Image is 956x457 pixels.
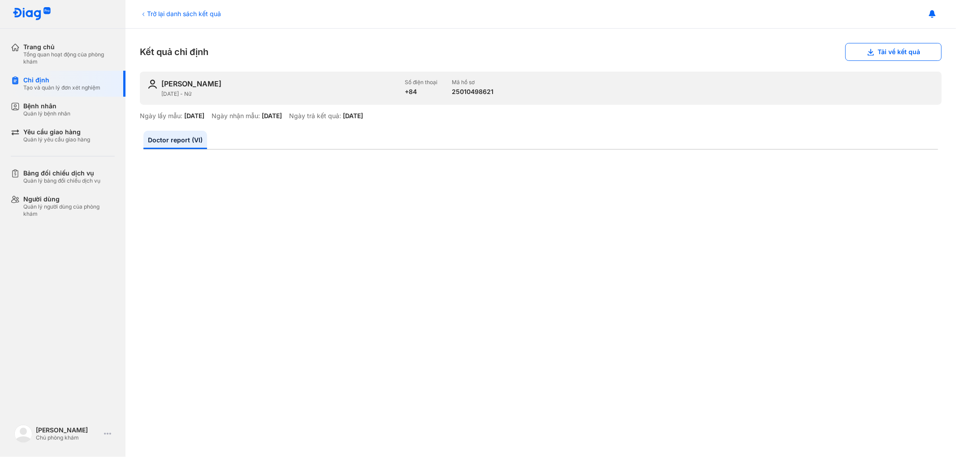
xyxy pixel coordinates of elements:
div: [DATE] [262,112,282,120]
div: Tạo và quản lý đơn xét nghiệm [23,84,100,91]
div: Chủ phòng khám [36,434,100,441]
div: Quản lý người dùng của phòng khám [23,203,115,218]
div: Trở lại danh sách kết quả [140,9,221,18]
div: Chỉ định [23,76,100,84]
div: [PERSON_NAME] [36,426,100,434]
div: [PERSON_NAME] [161,79,221,89]
div: [DATE] [184,112,204,120]
div: Số điện thoại [405,79,437,86]
div: Trang chủ [23,43,115,51]
div: Người dùng [23,195,115,203]
div: Tổng quan hoạt động của phòng khám [23,51,115,65]
div: Bệnh nhân [23,102,70,110]
div: Quản lý bệnh nhân [23,110,70,117]
img: user-icon [147,79,158,90]
img: logo [14,425,32,443]
div: Ngày trả kết quả: [289,112,341,120]
div: Quản lý yêu cầu giao hàng [23,136,90,143]
div: Quản lý bảng đối chiếu dịch vụ [23,177,100,184]
div: [DATE] - Nữ [161,90,398,98]
a: Doctor report (VI) [143,131,207,149]
div: 25010498621 [452,88,493,96]
div: +84 [405,88,437,96]
button: Tải về kết quả [845,43,942,61]
div: Bảng đối chiếu dịch vụ [23,169,100,177]
div: Yêu cầu giao hàng [23,128,90,136]
div: [DATE] [343,112,363,120]
div: Ngày lấy mẫu: [140,112,182,120]
div: Ngày nhận mẫu: [212,112,260,120]
div: Mã hồ sơ [452,79,493,86]
div: Kết quả chỉ định [140,43,942,61]
img: logo [13,7,51,21]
